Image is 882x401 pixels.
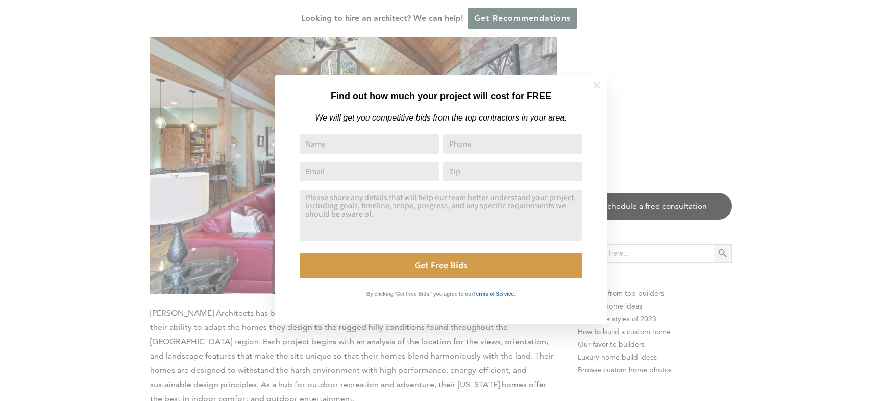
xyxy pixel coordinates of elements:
[300,162,439,181] input: Email Address
[315,113,567,122] em: We will get you competitive bids from the top contractors in your area.
[514,291,516,297] strong: .
[579,67,615,103] button: Close
[443,162,582,181] input: Zip
[473,291,514,297] strong: Terms of Service
[443,134,582,154] input: Phone
[300,190,582,241] textarea: Comment or Message
[300,253,582,278] button: Get Free Bids
[473,289,514,297] a: Terms of Service
[686,327,870,389] iframe: Drift Widget Chat Controller
[300,134,439,154] input: Name
[331,91,551,101] strong: Find out how much your project will cost for FREE
[366,291,473,297] strong: By clicking 'Get Free Bids,' you agree to our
